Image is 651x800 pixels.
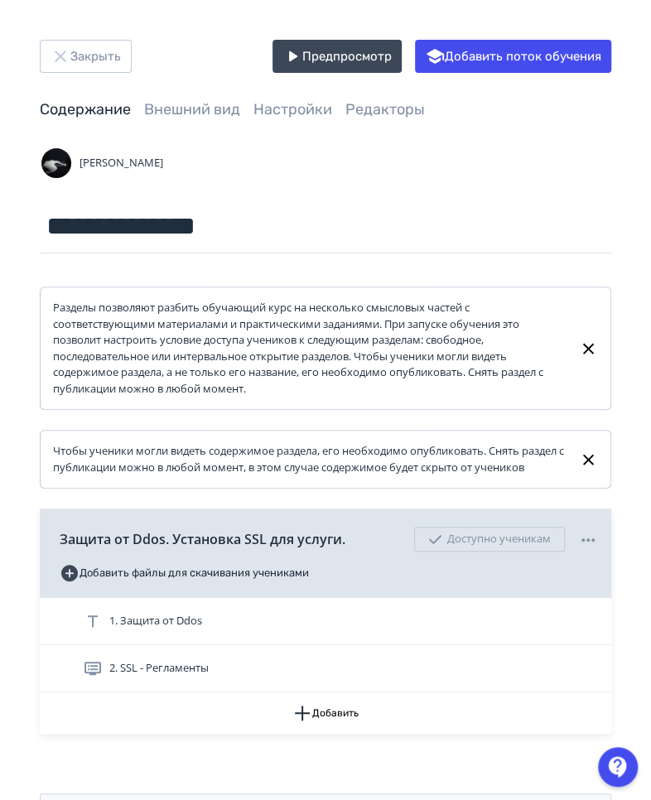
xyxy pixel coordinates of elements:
button: Добавить [40,692,611,734]
button: Добавить поток обучения [415,40,611,73]
div: Разделы позволяют разбить обучающий курс на несколько смысловых частей с соответствующими материа... [53,300,566,397]
img: Avatar [40,147,73,180]
span: 2. SSL - Регламенты [109,660,209,677]
a: Содержание [40,100,131,118]
span: Защита от Ddos. Установка SSL для услуги. [60,529,345,549]
div: Чтобы ученики могли видеть содержимое раздела, его необходимо опубликовать. Снять раздел с публик... [53,443,566,475]
div: 2. SSL - Регламенты [40,645,611,692]
button: Закрыть [40,40,132,73]
div: 1. Защита от Ddos [40,598,611,645]
button: Предпросмотр [272,40,402,73]
div: Доступно ученикам [414,527,565,552]
span: 1. Защита от Ddos [109,613,202,629]
span: [PERSON_NAME] [80,155,163,171]
a: Настройки [253,100,332,118]
a: Внешний вид [144,100,240,118]
button: Добавить файлы для скачивания учениками [60,560,309,586]
a: Редакторы [345,100,425,118]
